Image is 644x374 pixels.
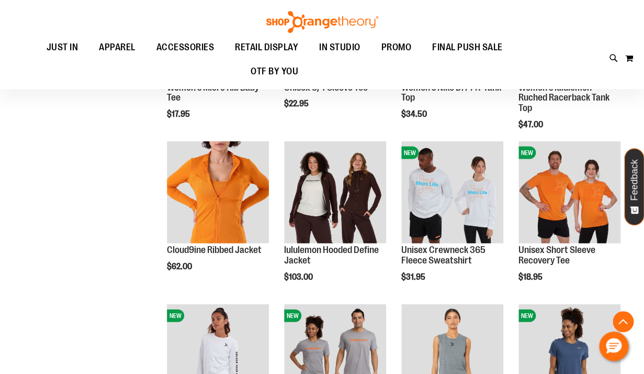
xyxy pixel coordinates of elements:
a: Unisex Crewneck 365 Fleece Sweatshirt [401,244,485,265]
a: PROMO [371,36,422,60]
img: Cloud9ine Ribbed Jacket [167,141,269,243]
a: OTF BY YOU [240,60,309,84]
span: NEW [518,146,536,159]
a: ACCESSORIES [146,36,225,60]
span: JUST IN [47,36,78,59]
a: JUST IN [36,36,89,60]
span: FINAL PUSH SALE [432,36,503,59]
span: NEW [284,309,301,322]
button: Hello, have a question? Let’s chat. [599,332,628,361]
a: IN STUDIO [309,36,371,60]
a: Cloud9ine Ribbed Jacket [167,141,269,245]
span: Feedback [629,159,639,201]
a: Women's lululemon Ruched Racerback Tank Top [518,82,609,113]
div: product [396,136,509,308]
span: $22.95 [284,98,310,108]
img: Shop Orangetheory [265,11,380,33]
span: NEW [401,146,419,159]
button: Feedback - Show survey [624,148,644,225]
div: product [513,136,626,308]
a: APPAREL [88,36,146,59]
a: lululemon Hooded Define Jacket [284,244,379,265]
img: Unisex Short Sleeve Recovery Tee [518,141,620,243]
img: Unisex Crewneck 365 Fleece Sweatshirt [401,141,503,243]
button: Back To Top [613,311,634,332]
a: Unisex Short Sleeve Recovery TeeNEW [518,141,620,245]
span: ACCESSORIES [156,36,214,59]
a: FINAL PUSH SALE [422,36,513,60]
div: product [279,136,391,308]
a: RETAIL DISPLAY [224,36,309,60]
a: Unisex Crewneck 365 Fleece SweatshirtNEW [401,141,503,245]
span: OTF BY YOU [251,60,298,83]
span: $103.00 [284,272,314,281]
img: Main view of 2024 Convention lululemon Hooded Define Jacket [284,141,386,243]
span: NEW [167,309,184,322]
span: RETAIL DISPLAY [235,36,298,59]
a: Cloud9ine Ribbed Jacket [167,244,262,255]
a: Women's Micro Rib Baby Tee [167,82,259,103]
span: PROMO [381,36,412,59]
span: APPAREL [99,36,135,59]
a: Unisex Short Sleeve Recovery Tee [518,244,595,265]
span: NEW [518,309,536,322]
a: Main view of 2024 Convention lululemon Hooded Define Jacket [284,141,386,245]
a: Unisex 3/4 Sleeve Tee [284,82,368,92]
span: $62.00 [167,261,194,271]
a: Women's Nike Dri-FIT Tank Top [401,82,501,103]
span: IN STUDIO [319,36,360,59]
span: $31.95 [401,272,427,281]
span: $47.00 [518,119,545,129]
div: product [162,136,274,298]
span: $18.95 [518,272,544,281]
span: $17.95 [167,109,191,118]
span: $34.50 [401,109,428,118]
